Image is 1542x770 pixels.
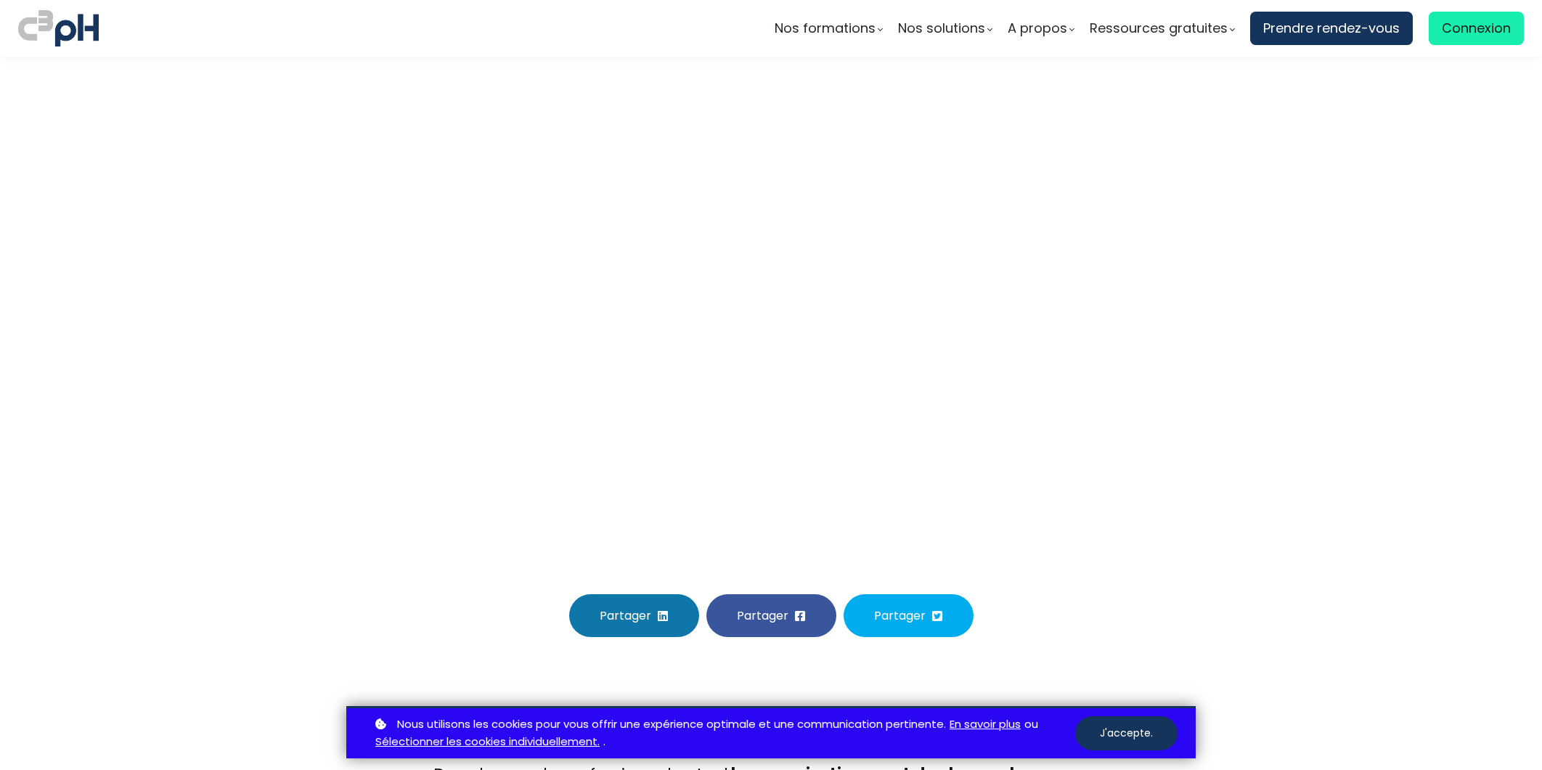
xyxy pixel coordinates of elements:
a: Connexion [1429,12,1524,45]
span: Partager [600,607,651,625]
a: Sélectionner les cookies individuellement. [375,733,600,751]
button: Partager [844,594,974,637]
button: Partager [706,594,836,637]
img: logo C3PH [18,7,99,49]
button: Partager [569,594,699,637]
p: ou . [372,716,1075,752]
a: En savoir plus [950,716,1021,734]
span: Ressources gratuites [1090,17,1228,39]
span: Nous utilisons les cookies pour vous offrir une expérience optimale et une communication pertinente. [397,716,946,734]
span: Partager [874,607,926,625]
span: Prendre rendez-vous [1263,17,1400,39]
span: A propos [1008,17,1067,39]
span: Partager [737,607,788,625]
span: Nos formations [775,17,876,39]
button: J'accepte. [1075,716,1178,750]
span: Connexion [1442,17,1511,39]
span: Nos solutions [898,17,985,39]
a: Prendre rendez-vous [1250,12,1413,45]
